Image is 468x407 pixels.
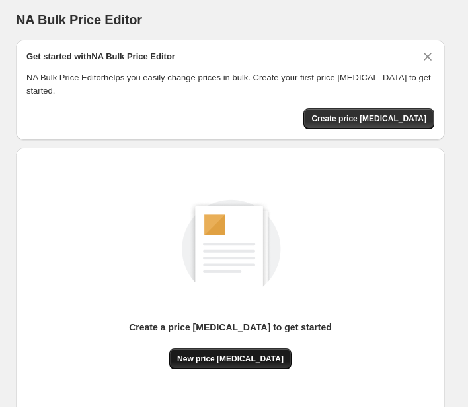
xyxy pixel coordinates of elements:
[311,113,426,124] span: Create price [MEDICAL_DATA]
[16,13,142,27] span: NA Bulk Price Editor
[129,321,332,334] p: Create a price [MEDICAL_DATA] to get started
[421,50,434,63] button: Dismiss card
[177,354,284,364] span: New price [MEDICAL_DATA]
[303,108,434,129] button: Create price change job
[169,348,292,369] button: New price [MEDICAL_DATA]
[26,50,175,63] h2: Get started with NA Bulk Price Editor
[26,71,434,98] p: NA Bulk Price Editor helps you easily change prices in bulk. Create your first price [MEDICAL_DAT...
